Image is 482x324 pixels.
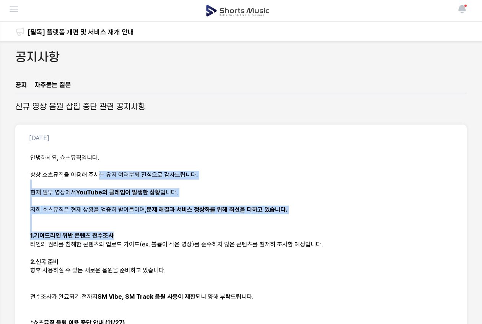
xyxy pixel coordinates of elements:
[76,189,160,196] strong: YouTube의 클레임이 발생한 상황
[15,81,27,94] a: 공지
[34,81,71,94] a: 자주묻는 질문
[30,171,452,180] p: 항상 쇼츠뮤직을 이용해 주시는 유저 여러분께 진심으로 감사드립니다.
[147,206,287,213] strong: 문제 해결과 서비스 정상화를 위해 최선을 다하고 있습니다.
[30,232,114,239] strong: 1.가이드라인 위반 콘텐츠 전수조사
[15,102,145,112] h2: 신규 영상 음원 삽입 중단 관련 공지사항
[29,134,49,143] p: [DATE]
[98,293,195,300] strong: SM Vibe, SM Track 음원 사용이 제한
[458,5,467,14] img: 알림
[30,154,452,162] p: 안녕하세요, 쇼츠뮤직입니다.
[30,293,452,301] p: 전수조사가 완료되기 전까지 되니 양해 부탁드립니다.
[30,188,452,197] p: 현재 일부 영상에서 입니다.
[15,49,60,66] h2: 공지사항
[30,266,452,275] p: 향후 사용하실 수 있는 새로운 음원을 준비하고 있습니다.
[30,240,452,249] p: 타인의 권리를 침해한 콘텐츠와 업로드 가이드(ex. 볼륨이 작은 영상)를 준수하지 않은 콘텐츠를 철저히 조사할 예정입니다.
[30,206,452,214] p: 저희 쇼츠뮤직은 현재 상황을 엄중히 받아들이며,
[28,27,134,37] a: [필독] 플랫폼 개편 및 서비스 재개 안내
[30,258,59,266] strong: 2.신곡 준비
[15,27,24,36] img: 알림 아이콘
[9,5,18,14] img: menu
